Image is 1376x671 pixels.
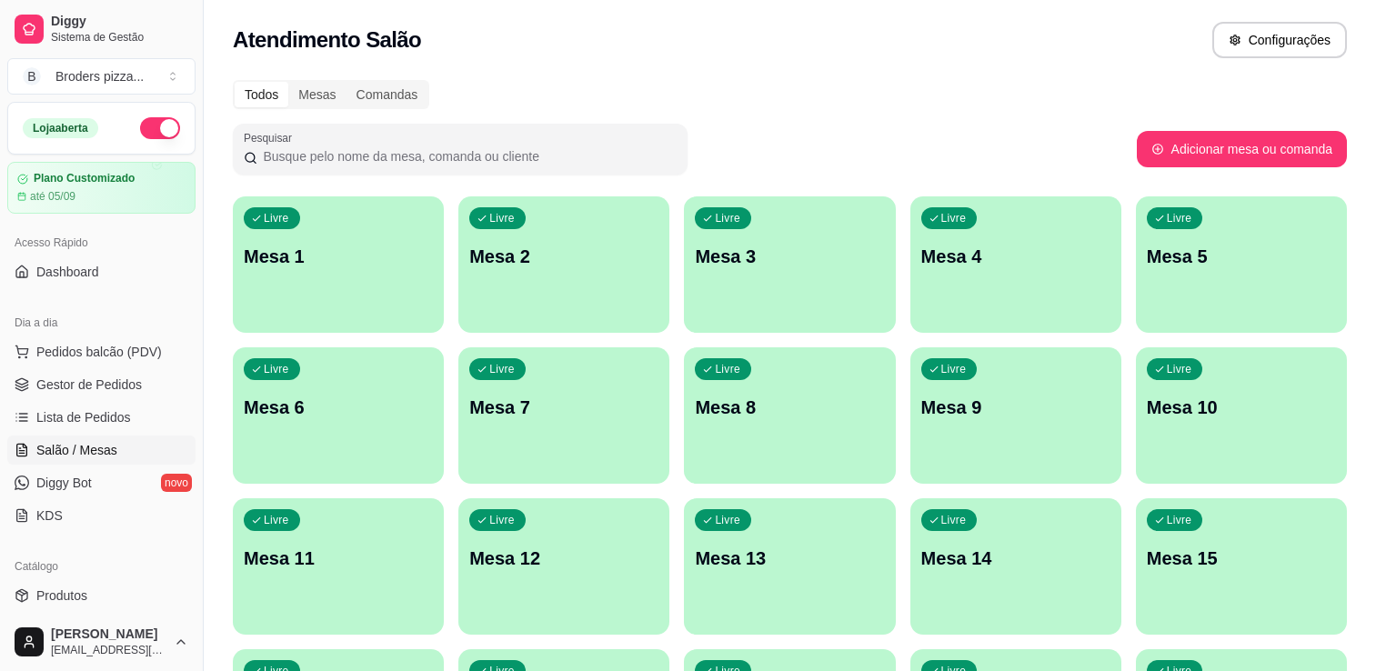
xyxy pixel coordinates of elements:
[51,30,188,45] span: Sistema de Gestão
[36,343,162,361] span: Pedidos balcão (PDV)
[1167,362,1192,376] p: Livre
[458,347,669,484] button: LivreMesa 7
[244,546,433,571] p: Mesa 11
[1147,395,1336,420] p: Mesa 10
[7,552,196,581] div: Catálogo
[715,211,740,225] p: Livre
[264,513,289,527] p: Livre
[36,474,92,492] span: Diggy Bot
[1147,244,1336,269] p: Mesa 5
[695,244,884,269] p: Mesa 3
[36,441,117,459] span: Salão / Mesas
[715,362,740,376] p: Livre
[244,395,433,420] p: Mesa 6
[7,468,196,497] a: Diggy Botnovo
[684,347,895,484] button: LivreMesa 8
[921,546,1110,571] p: Mesa 14
[233,25,421,55] h2: Atendimento Salão
[235,82,288,107] div: Todos
[233,498,444,635] button: LivreMesa 11
[51,643,166,657] span: [EMAIL_ADDRESS][DOMAIN_NAME]
[36,408,131,426] span: Lista de Pedidos
[695,395,884,420] p: Mesa 8
[7,436,196,465] a: Salão / Mesas
[1147,546,1336,571] p: Mesa 15
[1167,211,1192,225] p: Livre
[23,67,41,85] span: B
[489,513,515,527] p: Livre
[941,362,967,376] p: Livre
[36,506,63,525] span: KDS
[1136,196,1347,333] button: LivreMesa 5
[7,7,196,51] a: DiggySistema de Gestão
[36,263,99,281] span: Dashboard
[489,211,515,225] p: Livre
[233,196,444,333] button: LivreMesa 1
[264,211,289,225] p: Livre
[715,513,740,527] p: Livre
[695,546,884,571] p: Mesa 13
[23,118,98,138] div: Loja aberta
[36,586,87,605] span: Produtos
[51,626,166,643] span: [PERSON_NAME]
[244,244,433,269] p: Mesa 1
[7,308,196,337] div: Dia a dia
[1167,513,1192,527] p: Livre
[921,395,1110,420] p: Mesa 9
[1136,347,1347,484] button: LivreMesa 10
[51,14,188,30] span: Diggy
[233,347,444,484] button: LivreMesa 6
[7,228,196,257] div: Acesso Rápido
[458,498,669,635] button: LivreMesa 12
[910,347,1121,484] button: LivreMesa 9
[684,498,895,635] button: LivreMesa 13
[36,376,142,394] span: Gestor de Pedidos
[910,498,1121,635] button: LivreMesa 14
[347,82,428,107] div: Comandas
[489,362,515,376] p: Livre
[55,67,144,85] div: Broders pizza ...
[1212,22,1347,58] button: Configurações
[941,513,967,527] p: Livre
[921,244,1110,269] p: Mesa 4
[469,546,658,571] p: Mesa 12
[941,211,967,225] p: Livre
[7,403,196,432] a: Lista de Pedidos
[684,196,895,333] button: LivreMesa 3
[7,501,196,530] a: KDS
[469,244,658,269] p: Mesa 2
[140,117,180,139] button: Alterar Status
[34,172,135,185] article: Plano Customizado
[7,162,196,214] a: Plano Customizadoaté 05/09
[7,337,196,366] button: Pedidos balcão (PDV)
[910,196,1121,333] button: LivreMesa 4
[244,130,298,145] label: Pesquisar
[7,581,196,610] a: Produtos
[7,257,196,286] a: Dashboard
[257,147,677,165] input: Pesquisar
[7,370,196,399] a: Gestor de Pedidos
[30,189,75,204] article: até 05/09
[469,395,658,420] p: Mesa 7
[7,58,196,95] button: Select a team
[288,82,346,107] div: Mesas
[1137,131,1347,167] button: Adicionar mesa ou comanda
[458,196,669,333] button: LivreMesa 2
[264,362,289,376] p: Livre
[7,620,196,664] button: [PERSON_NAME][EMAIL_ADDRESS][DOMAIN_NAME]
[1136,498,1347,635] button: LivreMesa 15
